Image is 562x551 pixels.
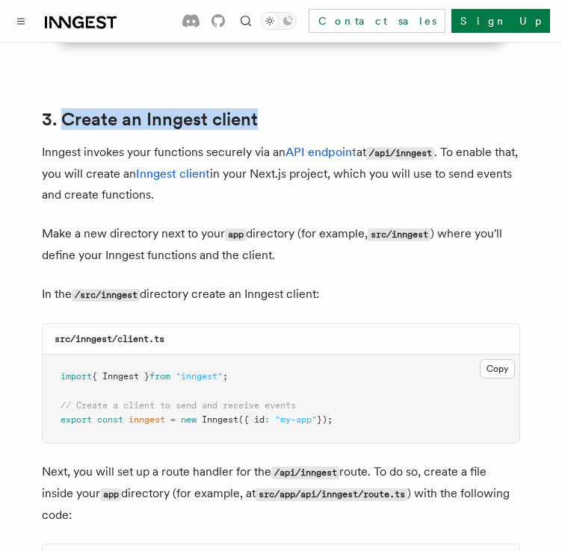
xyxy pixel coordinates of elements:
[368,228,430,241] code: src/inngest
[55,334,164,344] code: src/inngest/client.ts
[100,488,121,501] code: app
[170,414,176,425] span: =
[275,414,317,425] span: "my-app"
[61,414,92,425] span: export
[61,400,296,411] span: // Create a client to send and receive events
[42,223,520,266] p: Make a new directory next to your directory (for example, ) where you'll define your Inngest func...
[12,12,30,30] button: Toggle navigation
[72,289,140,302] code: /src/inngest
[97,414,123,425] span: const
[225,228,246,241] code: app
[480,359,515,379] button: Copy
[366,147,434,160] code: /api/inngest
[238,414,265,425] span: ({ id
[149,371,170,382] span: from
[202,414,238,425] span: Inngest
[181,414,197,425] span: new
[42,284,520,305] p: In the directory create an Inngest client:
[129,414,165,425] span: inngest
[317,414,333,425] span: });
[265,414,270,425] span: :
[285,145,356,159] a: API endpoint
[42,461,520,526] p: Next, you will set up a route handler for the route. To do so, create a file inside your director...
[92,371,149,382] span: { Inngest }
[176,371,223,382] span: "inngest"
[42,142,520,205] p: Inngest invokes your functions securely via an at . To enable that, you will create an in your Ne...
[42,109,258,130] a: 3. Create an Inngest client
[237,12,255,30] button: Find something...
[309,9,445,33] a: Contact sales
[223,371,228,382] span: ;
[136,166,210,181] a: Inngest client
[451,9,550,33] a: Sign Up
[271,467,339,479] code: /api/inngest
[256,488,407,501] code: src/app/api/inngest/route.ts
[261,12,297,30] button: Toggle dark mode
[61,371,92,382] span: import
